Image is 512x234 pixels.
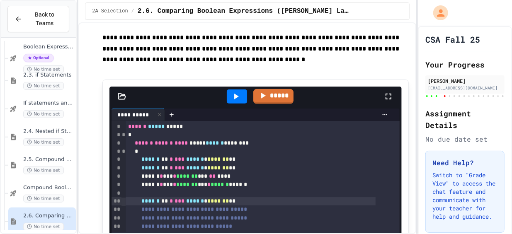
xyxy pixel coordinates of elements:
[27,10,62,28] span: Back to Teams
[138,6,350,16] span: 2.6. Comparing Boolean Expressions (De Morgan’s Laws)
[23,72,74,79] span: 2.3. if Statements
[23,82,64,90] span: No time set
[23,65,64,73] span: No time set
[425,34,480,45] h1: CSA Fall 25
[92,8,128,14] span: 2A Selection
[432,158,497,168] h3: Need Help?
[23,110,64,118] span: No time set
[131,8,134,14] span: /
[428,85,502,91] div: [EMAIL_ADDRESS][DOMAIN_NAME]
[23,184,74,191] span: Compound Boolean Quiz
[432,171,497,221] p: Switch to "Grade View" to access the chat feature and communicate with your teacher for help and ...
[23,212,74,220] span: 2.6. Comparing Boolean Expressions ([PERSON_NAME] Laws)
[425,59,505,70] h2: Your Progress
[23,223,64,231] span: No time set
[23,128,74,135] span: 2.4. Nested if Statements
[425,134,505,144] div: No due date set
[23,54,54,62] span: Optional
[425,108,505,131] h2: Assignment Details
[23,156,74,163] span: 2.5. Compound Boolean Expressions
[23,100,74,107] span: If statements and Control Flow - Quiz
[425,3,450,22] div: My Account
[23,195,64,203] span: No time set
[23,166,64,174] span: No time set
[23,138,64,146] span: No time set
[428,77,502,84] div: [PERSON_NAME]
[23,43,74,51] span: Boolean Expressions - Quiz
[7,6,69,32] button: Back to Teams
